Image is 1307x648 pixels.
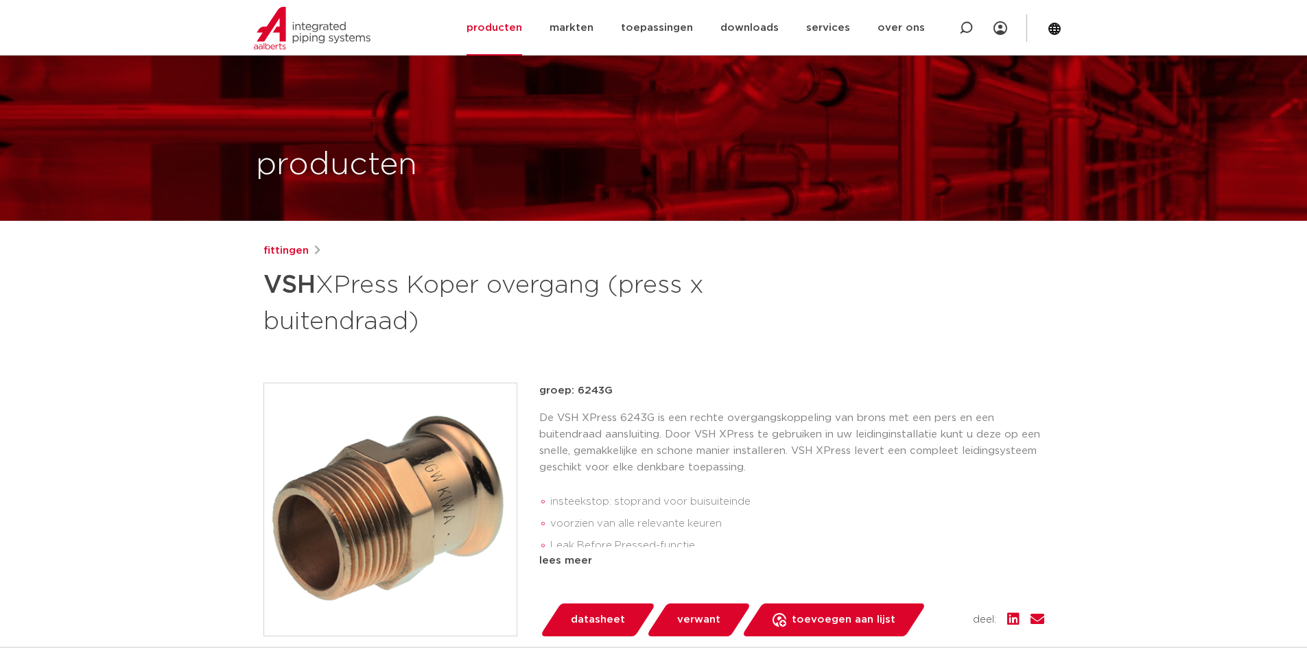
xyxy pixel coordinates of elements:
span: toevoegen aan lijst [792,609,895,631]
p: De VSH XPress 6243G is een rechte overgangskoppeling van brons met een pers en een buitendraad aa... [539,410,1044,476]
img: Product Image for VSH XPress Koper overgang (press x buitendraad) [264,383,517,636]
a: fittingen [263,243,309,259]
a: datasheet [539,603,656,636]
p: groep: 6243G [539,383,1044,399]
a: verwant [646,603,751,636]
li: Leak Before Pressed-functie [550,535,1044,557]
span: deel: [973,612,996,628]
strong: VSH [263,273,316,298]
span: datasheet [571,609,625,631]
li: voorzien van alle relevante keuren [550,513,1044,535]
h1: producten [256,143,417,187]
span: verwant [677,609,720,631]
li: insteekstop: stoprand voor buisuiteinde [550,491,1044,513]
h1: XPress Koper overgang (press x buitendraad) [263,265,779,339]
div: lees meer [539,553,1044,569]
